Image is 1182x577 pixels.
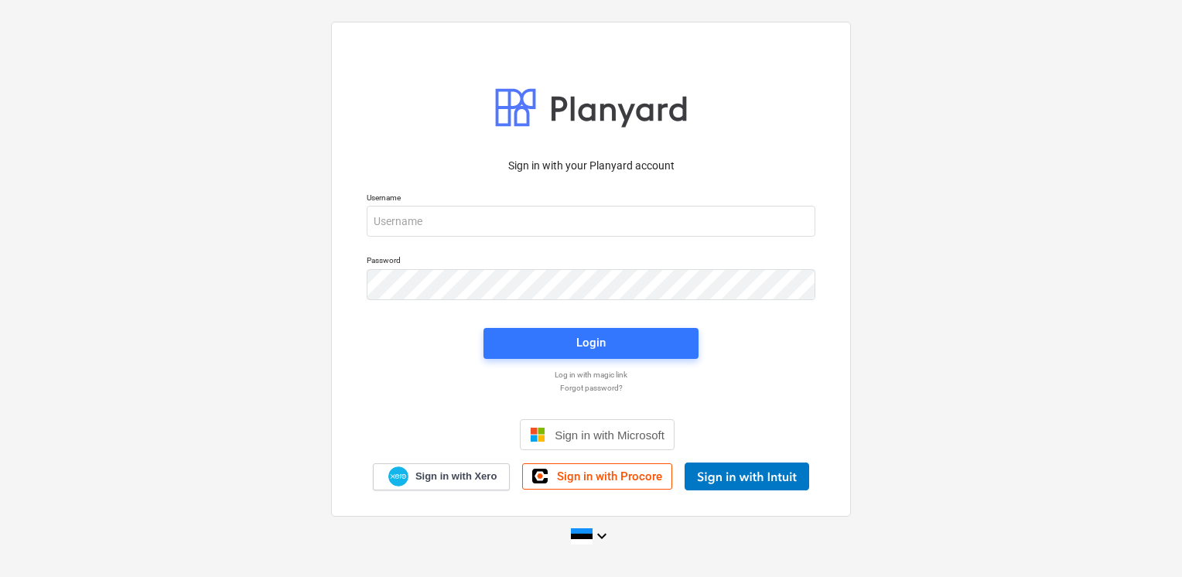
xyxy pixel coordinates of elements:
[367,206,815,237] input: Username
[483,328,699,359] button: Login
[555,428,664,442] span: Sign in with Microsoft
[576,333,606,353] div: Login
[359,370,823,380] a: Log in with magic link
[373,463,511,490] a: Sign in with Xero
[530,427,545,442] img: Microsoft logo
[557,469,662,483] span: Sign in with Procore
[359,383,823,393] a: Forgot password?
[593,527,611,545] i: keyboard_arrow_down
[367,193,815,206] p: Username
[415,469,497,483] span: Sign in with Xero
[522,463,672,490] a: Sign in with Procore
[388,466,408,487] img: Xero logo
[367,158,815,174] p: Sign in with your Planyard account
[367,255,815,268] p: Password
